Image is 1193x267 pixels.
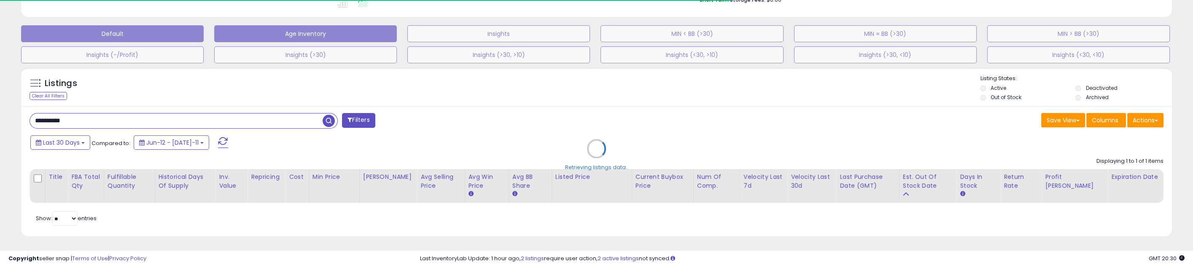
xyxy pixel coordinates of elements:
[987,25,1170,42] button: MIN > BB (>30)
[601,46,783,63] button: Insights (<30, >10)
[214,25,397,42] button: Age Inventory
[214,46,397,63] button: Insights (>30)
[794,46,977,63] button: Insights (>30, <10)
[794,25,977,42] button: MIN = BB (>30)
[420,255,1185,263] div: Last InventoryLab Update: 1 hour ago, require user action, not synced.
[72,254,108,262] a: Terms of Use
[407,46,590,63] button: Insights (>30, >10)
[987,46,1170,63] button: Insights (<30, <10)
[8,254,39,262] strong: Copyright
[407,25,590,42] button: Insights
[565,163,628,171] div: Retrieving listings data..
[21,25,204,42] button: Default
[521,254,544,262] a: 2 listings
[8,255,146,263] div: seller snap | |
[601,25,783,42] button: MIN < BB (>30)
[1149,254,1185,262] span: 2025-08-11 20:30 GMT
[598,254,639,262] a: 2 active listings
[21,46,204,63] button: Insights (-/Profit)
[109,254,146,262] a: Privacy Policy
